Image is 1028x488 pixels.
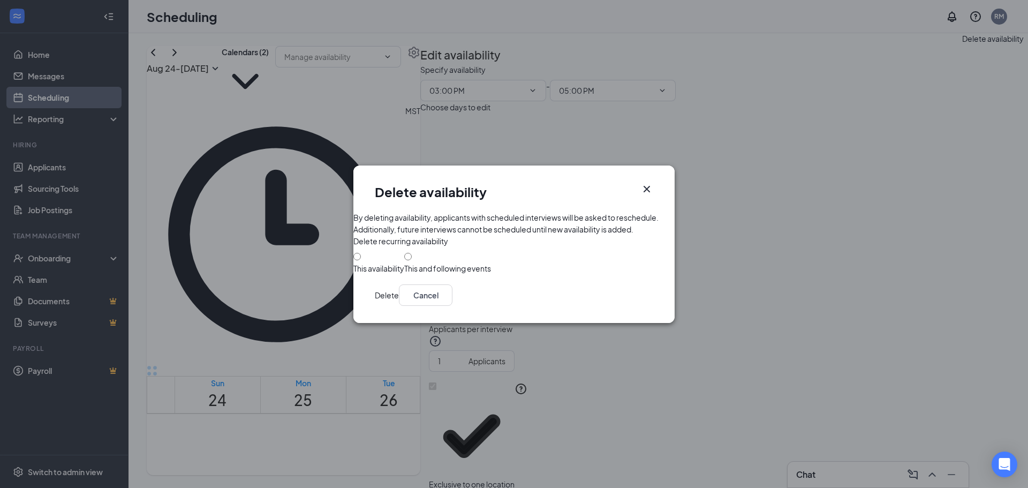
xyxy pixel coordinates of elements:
div: Delete availability [962,33,1024,44]
div: Delete recurring availability [353,235,448,247]
button: Close [640,183,653,196]
svg: Cross [640,183,653,196]
div: This and following events [404,263,491,274]
div: This availability [353,263,404,274]
h1: Delete availability [375,183,487,201]
button: Delete [375,284,399,306]
div: By deleting availability, applicants with scheduled interviews will be asked to reschedule. Addit... [353,212,675,235]
button: Cancel [399,284,452,306]
div: Open Intercom Messenger [992,452,1017,477]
